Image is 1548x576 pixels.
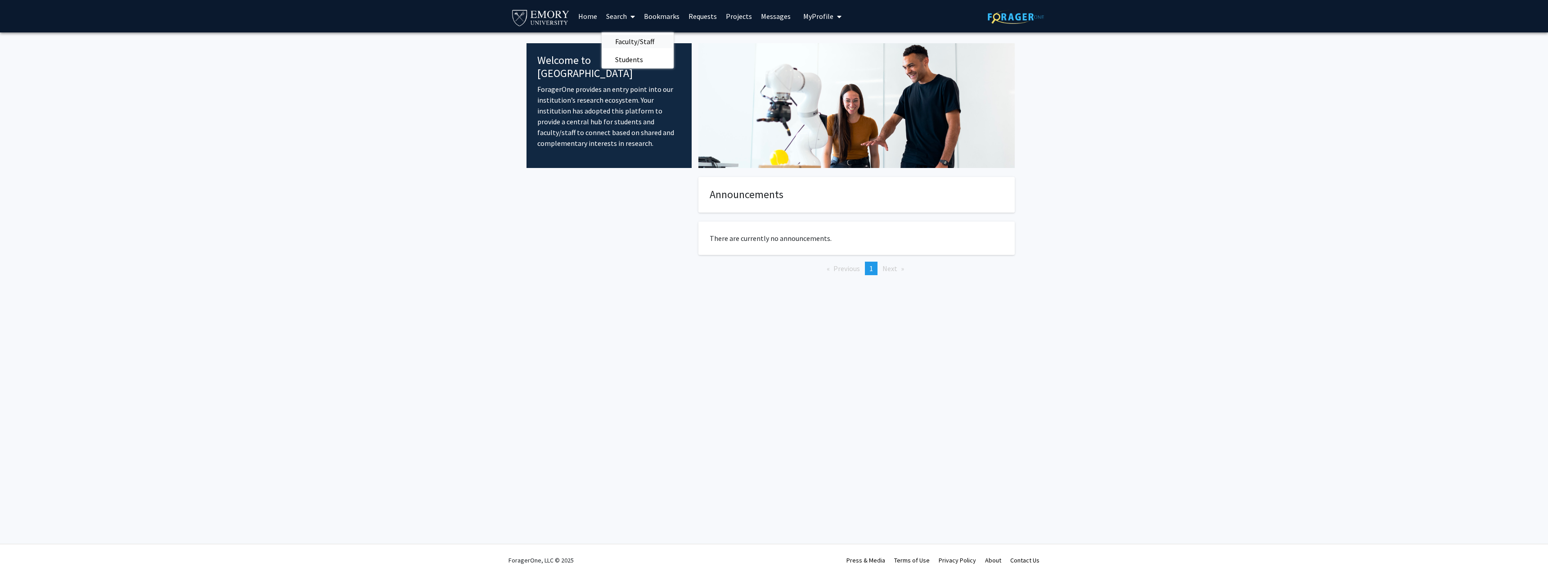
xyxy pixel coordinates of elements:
[756,0,795,32] a: Messages
[833,264,860,273] span: Previous
[508,544,574,576] div: ForagerOne, LLC © 2025
[511,7,571,27] img: Emory University Logo
[882,264,897,273] span: Next
[7,535,38,569] iframe: Chat
[894,556,930,564] a: Terms of Use
[602,35,674,48] a: Faculty/Staff
[721,0,756,32] a: Projects
[698,43,1015,168] img: Cover Image
[710,188,1003,201] h4: Announcements
[939,556,976,564] a: Privacy Policy
[684,0,721,32] a: Requests
[710,233,1003,244] p: There are currently no announcements.
[639,0,684,32] a: Bookmarks
[698,262,1015,275] ul: Pagination
[602,53,674,66] a: Students
[988,10,1044,24] img: ForagerOne Logo
[803,12,833,21] span: My Profile
[602,0,639,32] a: Search
[846,556,885,564] a: Press & Media
[537,54,681,80] h4: Welcome to [GEOGRAPHIC_DATA]
[1010,556,1039,564] a: Contact Us
[574,0,602,32] a: Home
[985,556,1001,564] a: About
[869,264,873,273] span: 1
[602,50,657,68] span: Students
[602,32,668,50] span: Faculty/Staff
[537,84,681,149] p: ForagerOne provides an entry point into our institution’s research ecosystem. Your institution ha...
